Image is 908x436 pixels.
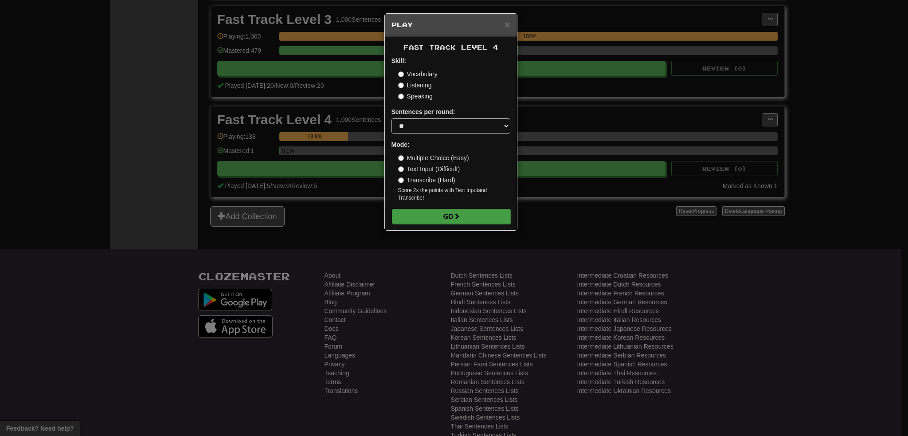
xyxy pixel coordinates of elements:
label: Multiple Choice (Easy) [398,153,469,162]
input: Speaking [398,94,404,99]
label: Speaking [398,92,433,101]
input: Listening [398,82,404,88]
label: Transcribe (Hard) [398,176,455,185]
input: Vocabulary [398,71,404,77]
input: Text Input (Difficult) [398,166,404,172]
label: Text Input (Difficult) [398,165,460,173]
label: Listening [398,81,432,90]
button: Close [505,20,510,29]
label: Vocabulary [398,70,438,79]
label: Sentences per round: [391,107,455,116]
small: Score 2x the points with Text Input and Transcribe ! [398,187,510,202]
strong: Skill: [391,57,406,64]
input: Multiple Choice (Easy) [398,155,404,161]
span: × [505,19,510,29]
input: Transcribe (Hard) [398,177,404,183]
h5: Play [391,20,510,29]
strong: Mode: [391,141,410,148]
button: Go [392,209,511,224]
span: Fast Track Level 4 [403,43,498,51]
